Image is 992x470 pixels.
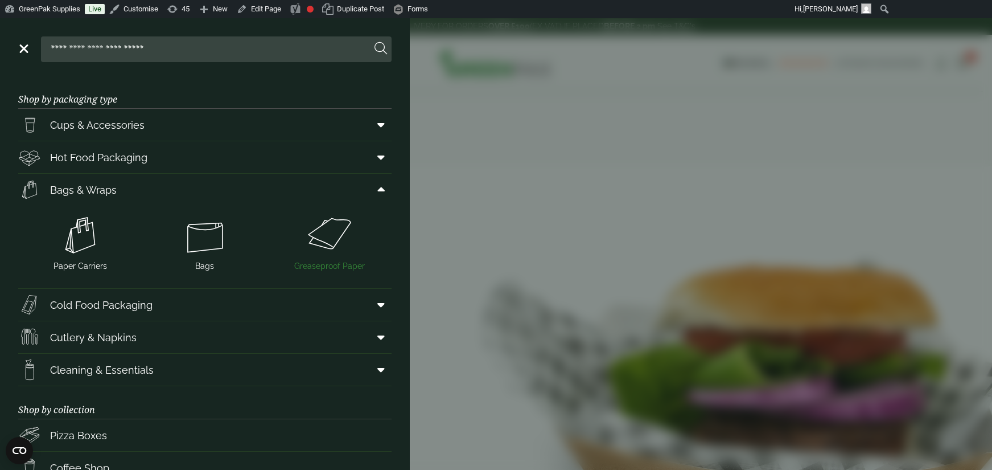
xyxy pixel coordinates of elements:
span: Cutlery & Napkins [50,330,137,345]
img: Paper_carriers.svg [23,212,138,258]
a: Cold Food Packaging [18,289,392,321]
a: Cups & Accessories [18,109,392,141]
a: Paper Carriers [23,210,138,275]
a: Live [85,4,105,14]
span: [PERSON_NAME] [803,5,858,13]
div: Focus keyphrase not set [307,6,314,13]
a: Cutlery & Napkins [18,321,392,353]
img: PintNhalf_cup.svg [18,113,41,136]
img: Cutlery.svg [18,326,41,349]
span: Cold Food Packaging [50,297,153,313]
img: Bags.svg [147,212,263,258]
a: Bags [147,210,263,275]
img: open-wipe.svg [18,358,41,381]
h3: Shop by packaging type [18,76,392,109]
a: Greaseproof Paper [271,210,387,275]
span: Bags & Wraps [50,182,117,198]
a: Bags & Wraps [18,174,392,206]
img: Paper_carriers.svg [18,178,41,201]
span: Pizza Boxes [50,428,107,443]
a: Hot Food Packaging [18,141,392,173]
span: Cleaning & Essentials [50,362,154,378]
span: Hot Food Packaging [50,150,147,165]
img: Greaseproof_paper.svg [271,212,387,258]
span: Bags [195,260,214,272]
a: Pizza Boxes [18,419,392,451]
h3: Shop by collection [18,386,392,419]
span: Cups & Accessories [50,117,145,133]
img: Pizza_boxes.svg [18,424,41,447]
span: Paper Carriers [53,260,107,272]
img: Deli_box.svg [18,146,41,169]
img: Sandwich_box.svg [18,293,41,316]
button: Open CMP widget [6,437,33,464]
a: Cleaning & Essentials [18,354,392,386]
span: Greaseproof Paper [294,260,365,272]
